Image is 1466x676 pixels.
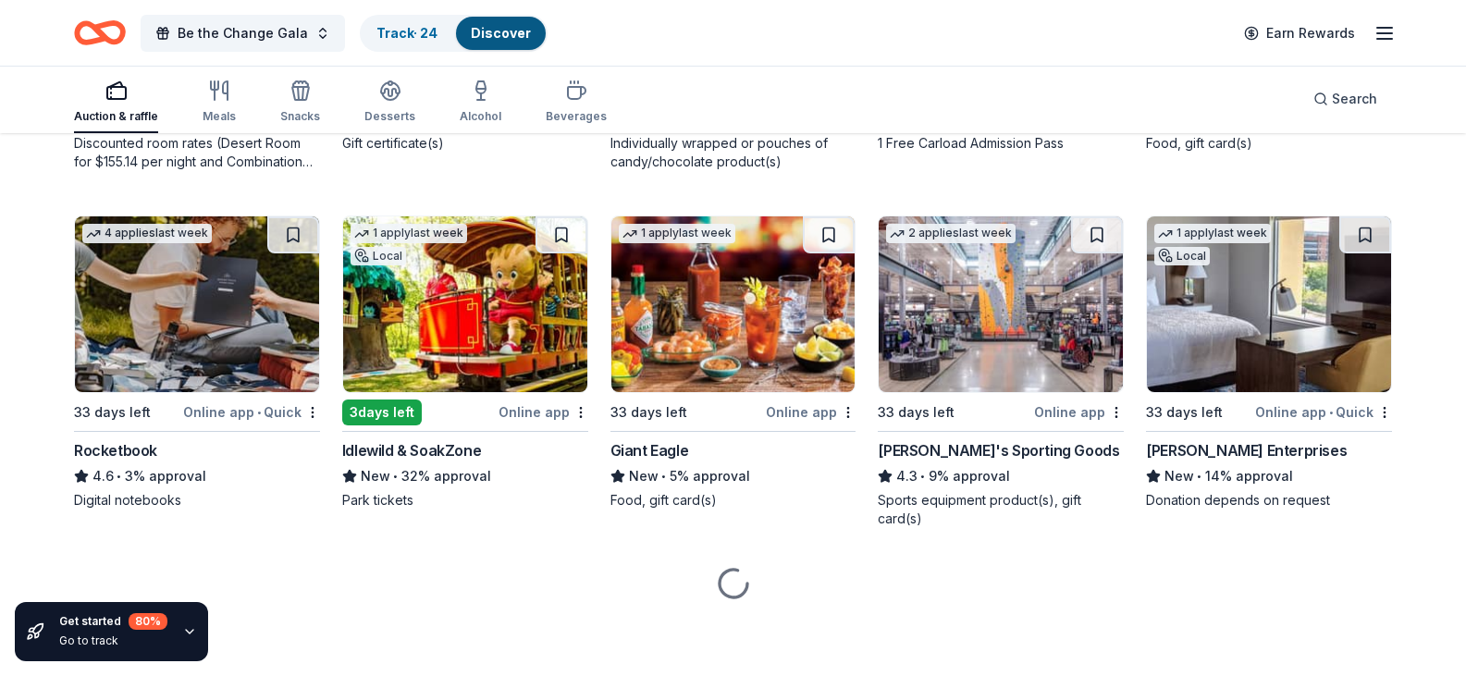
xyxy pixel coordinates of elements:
[610,439,689,461] div: Giant Eagle
[1154,224,1271,243] div: 1 apply last week
[619,224,735,243] div: 1 apply last week
[878,215,1124,528] a: Image for Dick's Sporting Goods2 applieslast week33 days leftOnline app[PERSON_NAME]'s Sporting G...
[896,465,918,487] span: 4.3
[1329,405,1333,420] span: •
[1164,465,1194,487] span: New
[343,216,587,392] img: Image for Idlewild & SoakZone
[203,109,236,124] div: Meals
[342,215,588,510] a: Image for Idlewild & SoakZone1 applylast weekLocal3days leftOnline appIdlewild & SoakZoneNew•32% ...
[203,72,236,133] button: Meals
[610,491,856,510] div: Food, gift card(s)
[1154,247,1210,265] div: Local
[878,134,1124,153] div: 1 Free Carload Admission Pass
[59,633,167,648] div: Go to track
[878,439,1119,461] div: [PERSON_NAME]'s Sporting Goods
[74,465,320,487] div: 3% approval
[1146,401,1223,424] div: 33 days left
[766,400,856,424] div: Online app
[1034,400,1124,424] div: Online app
[1147,216,1391,392] img: Image for Scott Enterprises
[342,399,422,425] div: 3 days left
[546,109,607,124] div: Beverages
[1146,439,1347,461] div: [PERSON_NAME] Enterprises
[74,72,158,133] button: Auction & raffle
[280,72,320,133] button: Snacks
[178,22,308,44] span: Be the Change Gala
[129,613,167,630] div: 80 %
[611,216,856,392] img: Image for Giant Eagle
[610,134,856,171] div: Individually wrapped or pouches of candy/chocolate product(s)
[342,134,588,153] div: Gift certificate(s)
[661,469,666,484] span: •
[351,224,467,243] div: 1 apply last week
[364,109,415,124] div: Desserts
[361,465,390,487] span: New
[610,401,687,424] div: 33 days left
[1332,88,1377,110] span: Search
[546,72,607,133] button: Beverages
[460,109,501,124] div: Alcohol
[257,405,261,420] span: •
[74,11,126,55] a: Home
[74,491,320,510] div: Digital notebooks
[1146,134,1392,153] div: Food, gift card(s)
[364,72,415,133] button: Desserts
[610,215,856,510] a: Image for Giant Eagle1 applylast week33 days leftOnline appGiant EagleNew•5% approvalFood, gift c...
[74,439,157,461] div: Rocketbook
[1146,215,1392,510] a: Image for Scott Enterprises1 applylast weekLocal33 days leftOnline app•Quick[PERSON_NAME] Enterpr...
[393,469,398,484] span: •
[74,134,320,171] div: Discounted room rates (Desert Room for $155.14 per night and Combination Suite at $235.39 per nig...
[1198,469,1202,484] span: •
[342,491,588,510] div: Park tickets
[342,465,588,487] div: 32% approval
[351,247,406,265] div: Local
[92,465,114,487] span: 4.6
[878,491,1124,528] div: Sports equipment product(s), gift card(s)
[75,216,319,392] img: Image for Rocketbook
[342,439,481,461] div: Idlewild & SoakZone
[360,15,548,52] button: Track· 24Discover
[74,401,151,424] div: 33 days left
[59,613,167,630] div: Get started
[460,72,501,133] button: Alcohol
[117,469,121,484] span: •
[471,25,531,41] a: Discover
[1255,400,1392,424] div: Online app Quick
[376,25,437,41] a: Track· 24
[879,216,1123,392] img: Image for Dick's Sporting Goods
[74,215,320,510] a: Image for Rocketbook4 applieslast week33 days leftOnline app•QuickRocketbook4.6•3% approvalDigita...
[878,465,1124,487] div: 9% approval
[82,224,212,243] div: 4 applies last week
[629,465,659,487] span: New
[499,400,588,424] div: Online app
[1146,465,1392,487] div: 14% approval
[1146,491,1392,510] div: Donation depends on request
[610,465,856,487] div: 5% approval
[280,109,320,124] div: Snacks
[878,401,955,424] div: 33 days left
[1299,80,1392,117] button: Search
[74,109,158,124] div: Auction & raffle
[141,15,345,52] button: Be the Change Gala
[1233,17,1366,50] a: Earn Rewards
[921,469,926,484] span: •
[183,400,320,424] div: Online app Quick
[886,224,1016,243] div: 2 applies last week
